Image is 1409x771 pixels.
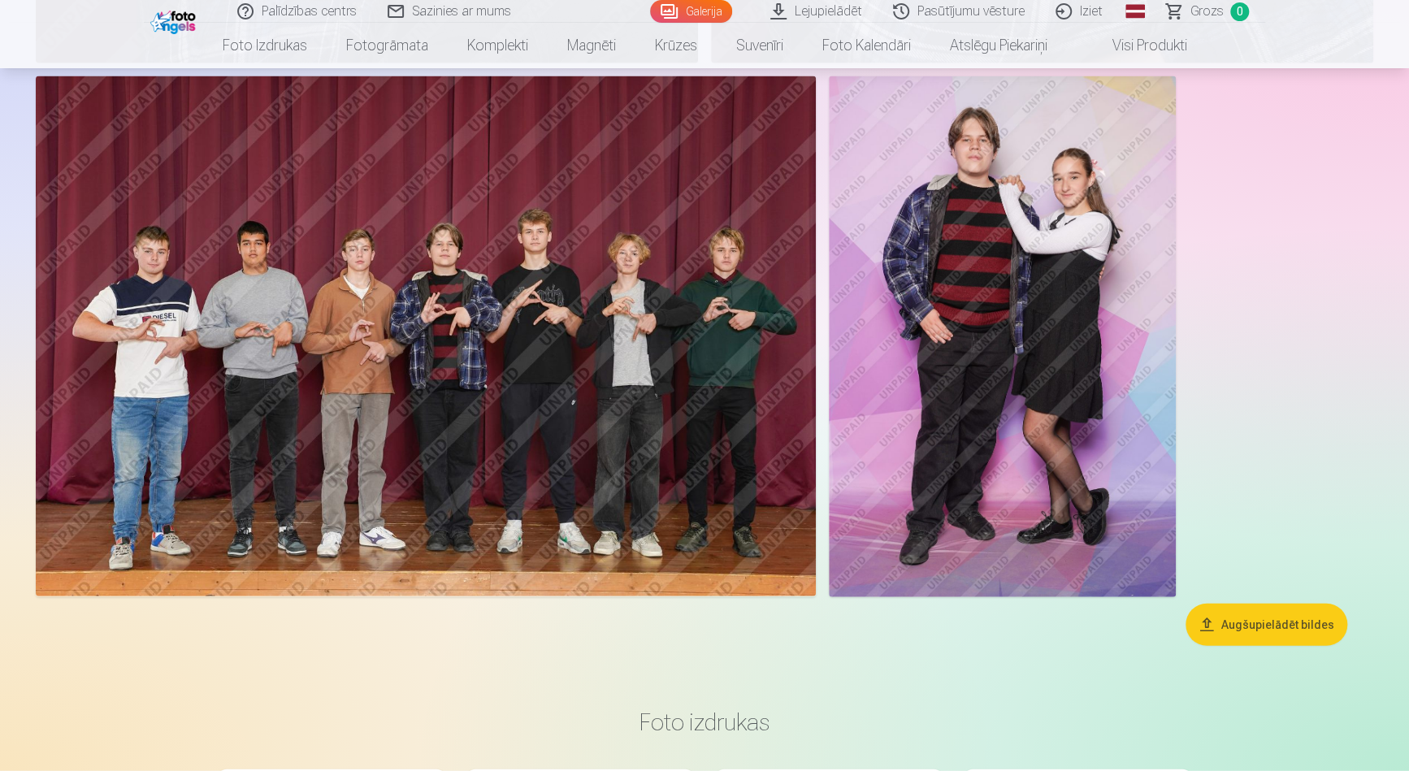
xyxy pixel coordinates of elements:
[548,23,635,68] a: Magnēti
[1186,604,1347,646] button: Augšupielādēt bildes
[448,23,548,68] a: Komplekti
[717,23,803,68] a: Suvenīri
[930,23,1067,68] a: Atslēgu piekariņi
[635,23,717,68] a: Krūzes
[150,6,200,34] img: /fa1
[803,23,930,68] a: Foto kalendāri
[1230,2,1249,21] span: 0
[203,23,327,68] a: Foto izdrukas
[327,23,448,68] a: Fotogrāmata
[1190,2,1224,21] span: Grozs
[1067,23,1207,68] a: Visi produkti
[230,708,1179,737] h3: Foto izdrukas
